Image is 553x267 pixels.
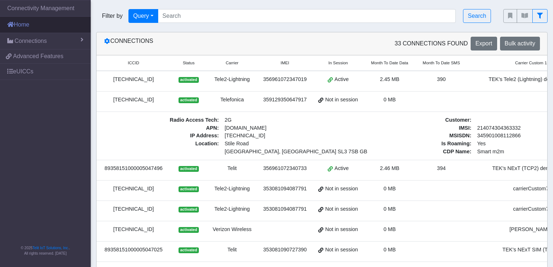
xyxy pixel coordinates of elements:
[371,60,408,66] span: Month To Date Data
[384,186,396,191] span: 0 MB
[353,148,474,156] span: CDP Name :
[420,76,463,84] div: 390
[353,132,474,140] span: MSISDN :
[262,185,308,193] div: 353081094087791
[503,9,548,23] div: fitlers menu
[128,60,139,66] span: ICCID
[101,205,166,213] div: [TECHNICAL_ID]
[353,140,474,148] span: Is Roaming :
[33,246,69,250] a: Telit IoT Solutions, Inc.
[226,60,238,66] span: Carrier
[101,116,222,124] span: Radio Access Tech :
[179,166,198,172] span: activated
[128,9,158,23] button: Query
[96,12,128,20] span: Filter by
[222,124,343,132] span: [DOMAIN_NAME]
[463,9,491,23] button: Search
[179,77,198,83] span: activated
[394,39,468,48] span: 33 Connections found
[325,205,358,213] span: Not in session
[384,97,396,102] span: 0 MB
[280,60,289,66] span: IMEI
[423,60,460,66] span: Month To Date SMS
[179,97,198,103] span: activated
[211,76,253,84] div: Tele2-Lightning
[179,207,198,213] span: activated
[353,124,474,132] span: IMSI :
[101,132,222,140] span: IP Address :
[325,185,358,193] span: Not in session
[515,60,547,66] span: Carrier Custom 1
[325,96,358,104] span: Not in session
[384,226,396,232] span: 0 MB
[353,116,474,124] span: Customer :
[101,124,222,132] span: APN :
[471,37,497,50] button: Export
[380,165,400,171] span: 2.46 MB
[325,246,358,254] span: Not in session
[211,205,253,213] div: Tele2-Lightning
[101,185,166,193] div: [TECHNICAL_ID]
[262,96,308,104] div: 359129350647917
[262,76,308,84] div: 356961072347019
[211,226,253,234] div: Verizon Wireless
[225,133,265,138] span: [TECHNICAL_ID]
[101,96,166,104] div: [TECHNICAL_ID]
[325,226,358,234] span: Not in session
[335,165,349,173] span: Active
[262,205,308,213] div: 353081094087791
[13,52,64,61] span: Advanced Features
[101,165,166,173] div: 89358151000005047496
[420,165,463,173] div: 394
[179,227,198,233] span: activated
[384,206,396,212] span: 0 MB
[179,186,198,192] span: activated
[211,165,253,173] div: Telit
[101,76,166,84] div: [TECHNICAL_ID]
[475,40,492,46] span: Export
[477,141,486,146] span: Yes
[98,37,322,50] div: Connections
[179,247,198,253] span: activated
[380,76,400,82] span: 2.45 MB
[262,165,308,173] div: 356961072340733
[101,246,166,254] div: 89358151000005047025
[384,247,396,252] span: 0 MB
[183,60,195,66] span: Status
[225,140,340,148] span: Stile Road
[505,40,535,46] span: Bulk activity
[211,185,253,193] div: Tele2-Lightning
[262,246,308,254] div: 353081090727390
[101,140,222,155] span: Location :
[328,60,348,66] span: In Session
[211,246,253,254] div: Telit
[222,116,343,124] span: 2G
[500,37,540,50] button: Bulk activity
[225,148,340,156] span: [GEOGRAPHIC_DATA], [GEOGRAPHIC_DATA] SL3 7SB GB
[335,76,349,84] span: Active
[158,9,456,23] input: Search...
[101,226,166,234] div: [TECHNICAL_ID]
[211,96,253,104] div: Telefonica
[15,37,47,45] span: Connections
